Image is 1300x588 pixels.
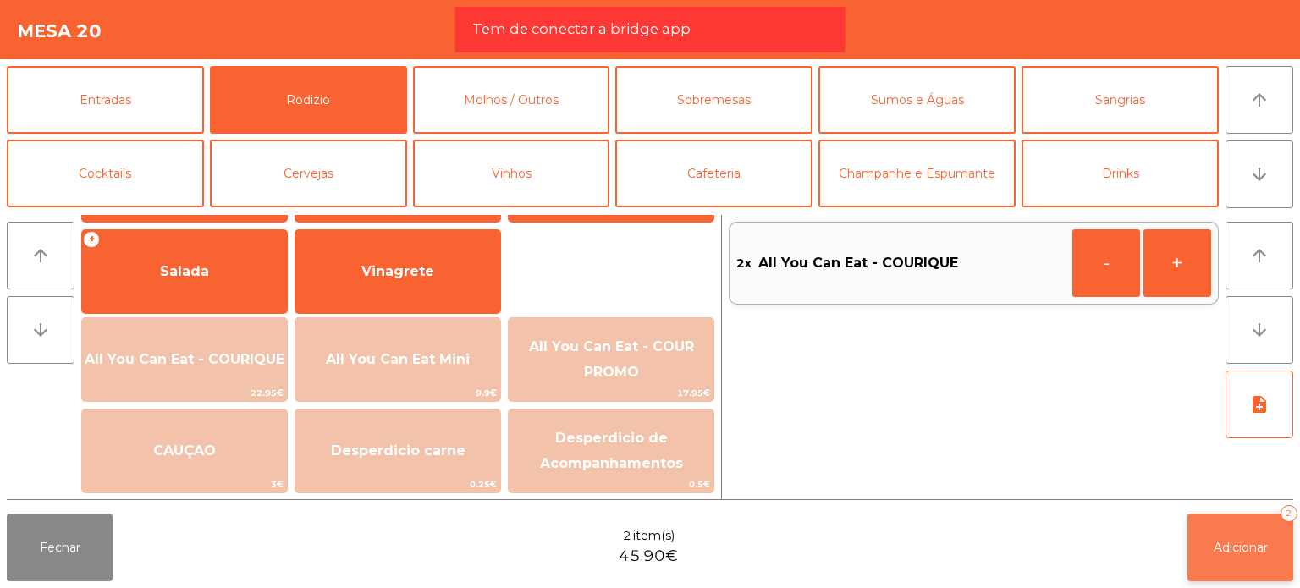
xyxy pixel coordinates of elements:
span: 0.5€ [509,476,713,492]
h4: Mesa 20 [17,19,102,44]
button: + [1143,229,1211,297]
button: Cafeteria [615,140,812,207]
button: note_add [1226,371,1293,438]
button: arrow_upward [1226,222,1293,289]
span: Desperdicio de Acompanhamentos [540,430,683,471]
button: arrow_upward [7,222,74,289]
i: arrow_downward [1249,320,1270,340]
button: Entradas [7,66,204,134]
span: 3€ [82,476,287,492]
span: 9.9€ [295,385,500,401]
span: Desperdicio carne [331,442,465,459]
i: arrow_downward [1249,164,1270,184]
span: CAUÇAO [153,442,216,459]
button: Champanhe e Espumante [818,140,1016,207]
span: 17.95€ [509,385,713,401]
span: Adicionar [1214,540,1268,555]
button: Sangrias [1022,66,1219,134]
div: 2 [1281,505,1297,522]
span: All You Can Eat - COURIQUE [758,250,958,276]
i: arrow_downward [30,320,51,340]
button: Cervejas [210,140,407,207]
i: arrow_upward [1249,90,1270,110]
button: Drinks [1022,140,1219,207]
button: Sumos e Águas [818,66,1016,134]
span: All You Can Eat - COUR PROMO [529,338,694,380]
i: arrow_upward [1249,245,1270,266]
i: note_add [1249,394,1270,415]
button: - [1072,229,1140,297]
button: Sobremesas [615,66,812,134]
button: Cocktails [7,140,204,207]
span: 2x [736,250,752,276]
span: + [83,231,100,248]
button: Rodizio [210,66,407,134]
span: item(s) [633,527,675,545]
span: 0.25€ [295,476,500,492]
i: arrow_upward [30,245,51,266]
button: Adicionar2 [1187,514,1293,581]
span: Vinagrete [361,263,434,279]
button: Fechar [7,514,113,581]
button: Molhos / Outros [413,66,610,134]
span: Salada [160,263,209,279]
span: All You Can Eat Mini [326,351,470,367]
span: 2 [623,527,631,545]
span: 22.95€ [82,385,287,401]
button: arrow_upward [1226,66,1293,134]
span: All You Can Eat - COURIQUE [85,351,284,367]
span: Tem de conectar a bridge app [472,19,691,40]
button: arrow_downward [7,296,74,364]
span: 45.90€ [619,545,678,568]
button: arrow_downward [1226,140,1293,208]
button: arrow_downward [1226,296,1293,364]
button: Vinhos [413,140,610,207]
